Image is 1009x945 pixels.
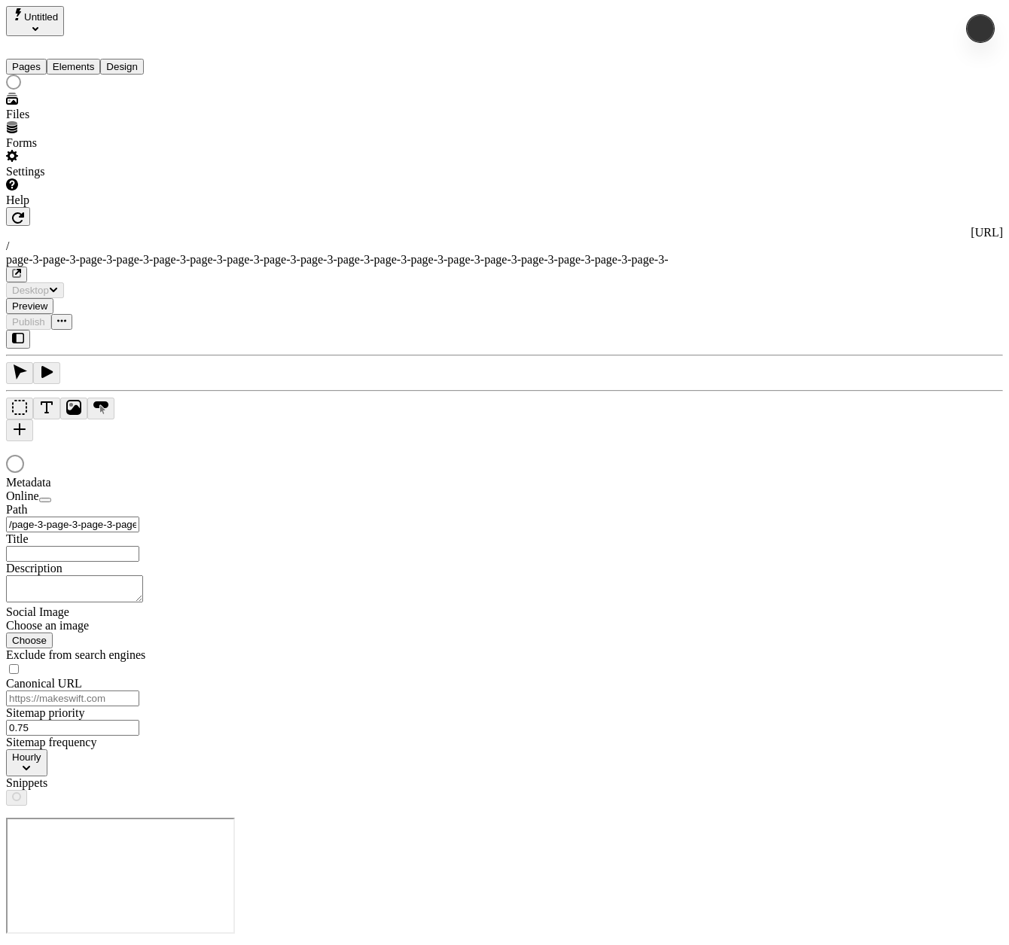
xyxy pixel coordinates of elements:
[6,619,187,633] div: Choose an image
[12,635,47,646] span: Choose
[6,648,145,661] span: Exclude from search engines
[6,136,187,150] div: Forms
[6,706,84,719] span: Sitemap priority
[6,633,53,648] button: Choose
[6,165,187,178] div: Settings
[6,489,39,502] span: Online
[6,6,64,36] button: Select site
[6,776,187,790] div: Snippets
[12,316,45,328] span: Publish
[6,398,33,419] button: Box
[12,751,41,763] span: Hourly
[6,194,187,207] div: Help
[60,398,87,419] button: Image
[6,314,51,330] button: Publish
[6,282,64,298] button: Desktop
[6,677,82,690] span: Canonical URL
[6,253,1003,267] div: page-3-page-3-page-3-page-3-page-3-page-3-page-3-page-3-page-3-page-3-page-3-page-3-page-3-page-3...
[6,108,187,121] div: Files
[6,532,29,545] span: Title
[6,562,62,575] span: Description
[6,59,47,75] button: Pages
[24,11,58,23] span: Untitled
[6,690,139,706] input: https://makeswift.com
[47,59,101,75] button: Elements
[100,59,144,75] button: Design
[6,476,187,489] div: Metadata
[6,605,69,618] span: Social Image
[6,736,96,748] span: Sitemap frequency
[6,226,1003,239] div: [URL]
[87,398,114,419] button: Button
[6,749,47,776] button: Hourly
[6,503,27,516] span: Path
[6,818,235,934] iframe: Cookie Feature Detection
[6,239,1003,253] div: /
[33,398,60,419] button: Text
[6,298,53,314] button: Preview
[12,300,47,312] span: Preview
[12,285,49,296] span: Desktop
